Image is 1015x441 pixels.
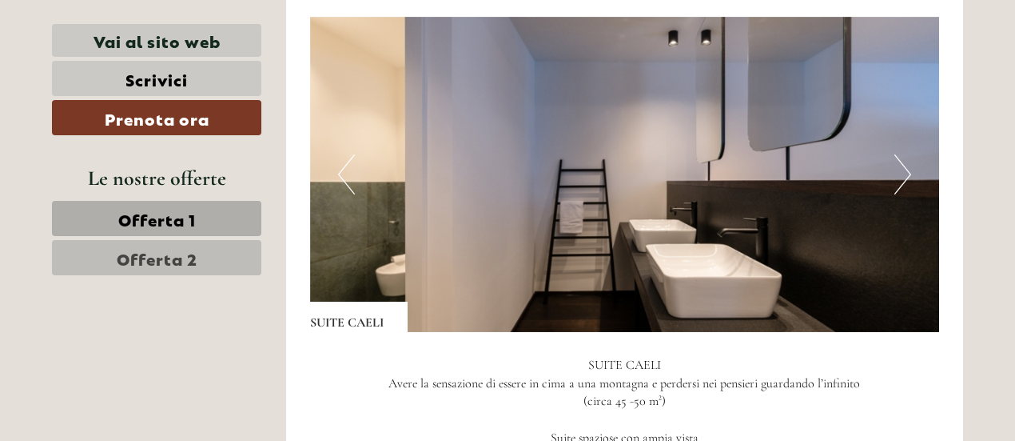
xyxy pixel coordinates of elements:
[52,24,261,57] a: Vai al sito web
[52,100,261,135] a: Prenota ora
[310,17,940,332] img: image
[52,61,261,96] a: Scrivici
[117,247,197,269] span: Offerta 2
[310,302,408,332] div: SUITE CAELI
[894,154,911,194] button: Next
[338,154,355,194] button: Previous
[118,207,196,230] span: Offerta 1
[52,163,261,193] div: Le nostre offerte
